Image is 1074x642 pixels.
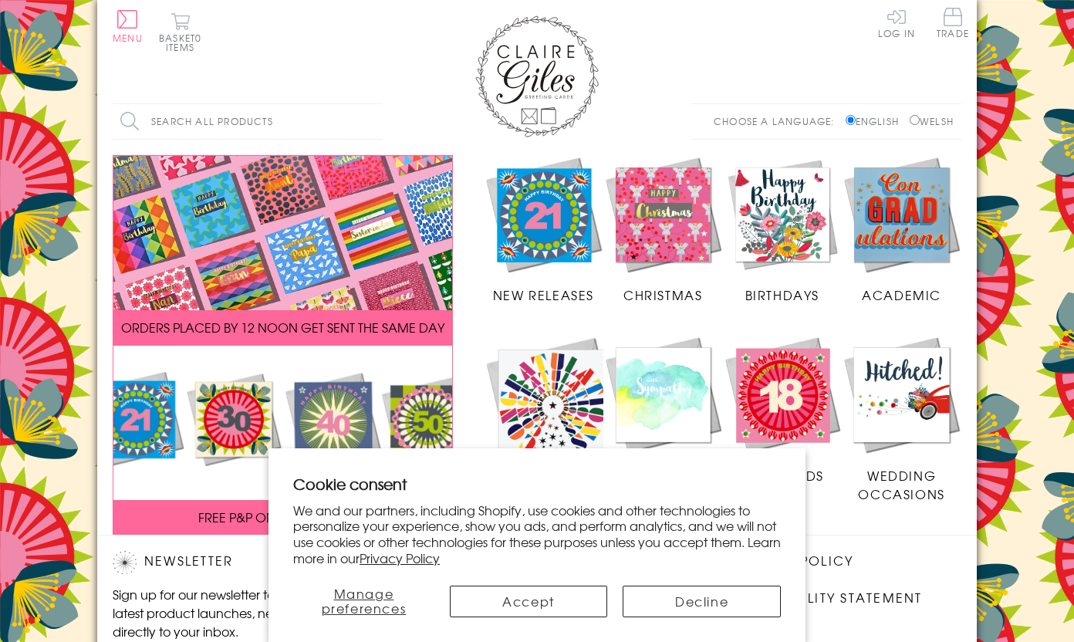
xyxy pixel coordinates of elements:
label: English [846,114,907,128]
a: Privacy Policy [360,549,440,567]
input: English [846,115,856,125]
button: Decline [623,586,781,617]
button: Menu [113,10,143,42]
a: Christmas [603,155,723,305]
p: Choose a language: [714,114,843,128]
input: Search all products [113,104,383,139]
button: Basket0 items [159,12,201,52]
img: Claire Giles Greetings Cards [475,15,599,137]
p: Sign up for our newsletter to receive the latest product launches, news and offers directly to yo... [113,585,375,640]
a: New Releases [484,155,603,305]
span: Manage preferences [322,584,407,617]
span: New Releases [493,286,594,304]
label: Welsh [910,114,954,128]
span: FREE P&P ON ALL UK ORDERS [198,508,368,526]
a: Accessibility Statement [731,588,923,609]
a: Sympathy [603,335,723,485]
span: ORDERS PLACED BY 12 NOON GET SENT THE SAME DAY [121,318,444,336]
a: Age Cards [723,335,843,485]
span: Birthdays [745,286,819,304]
span: 0 items [166,31,201,54]
span: Wedding Occasions [858,466,944,503]
button: Manage preferences [293,586,434,617]
p: We and our partners, including Shopify, use cookies and other technologies to personalize your ex... [293,502,781,566]
span: Menu [113,31,143,45]
span: Academic [862,286,941,304]
a: Wedding Occasions [842,335,961,503]
a: Trade [937,8,969,41]
h2: Cookie consent [293,473,781,495]
span: Christmas [623,286,702,304]
button: Accept [450,586,608,617]
input: Welsh [910,115,920,125]
a: Congratulations [484,335,623,504]
a: Academic [842,155,961,305]
input: Search [367,104,383,139]
a: Birthdays [723,155,843,305]
span: Trade [937,8,969,38]
a: Log In [878,8,915,38]
h2: Newsletter [113,551,375,574]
